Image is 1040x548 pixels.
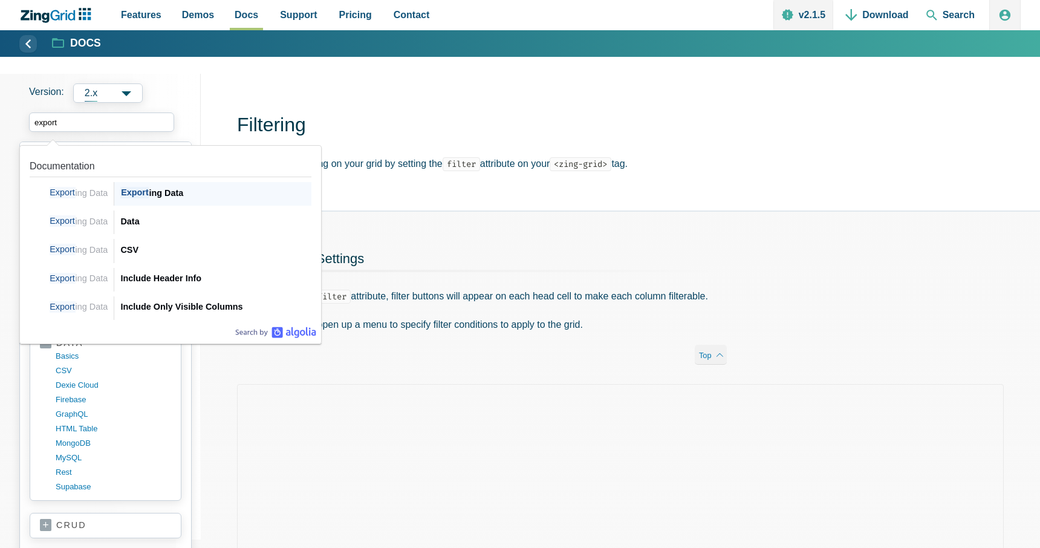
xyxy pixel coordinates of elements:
[237,155,1021,172] p: Easily enable filtering on your grid by setting the attribute on your tag.
[25,151,316,206] a: Link to the result
[182,7,214,23] span: Demos
[443,157,480,171] code: filter
[56,349,171,364] a: basics
[29,113,174,132] input: search input
[50,301,108,313] span: ing Data
[29,83,191,103] label: Versions
[120,187,149,198] span: Export
[550,157,611,171] code: <zing-grid>
[56,378,171,393] a: dexie cloud
[25,206,316,234] a: Link to the result
[19,8,97,23] a: ZingChart Logo. Click to return to the homepage
[25,234,316,263] a: Link to the result
[56,436,171,451] a: MongoDB
[56,465,171,480] a: rest
[235,7,258,23] span: Docs
[56,451,171,465] a: MySQL
[235,327,316,339] div: Search by
[25,292,316,320] a: Link to the result
[70,38,101,49] strong: Docs
[50,215,76,227] span: Export
[50,244,76,255] span: Export
[56,364,171,378] a: CSV
[235,327,316,339] a: Algolia
[120,186,311,200] div: ing Data
[280,7,317,23] span: Support
[56,393,171,407] a: firebase
[313,290,351,304] code: filter
[237,288,727,304] p: Once you add the attribute, filter buttons will appear on each head cell to make each column filt...
[56,480,171,494] a: supabase
[50,273,108,284] span: ing Data
[50,215,108,227] span: ing Data
[120,299,311,314] div: Include Only Visible Columns
[339,7,372,23] span: Pricing
[40,520,171,532] a: crud
[50,301,76,313] span: Export
[121,7,161,23] span: Features
[56,407,171,422] a: GraphQL
[237,316,727,333] p: Click the button to open up a menu to specify filter conditions to apply to the grid.
[394,7,430,23] span: Contact
[50,244,108,255] span: ing Data
[50,187,76,198] span: Export
[25,263,316,292] a: Link to the result
[50,187,108,198] span: ing Data
[120,214,311,229] div: Data
[53,36,101,51] a: Docs
[30,161,95,171] span: Documentation
[237,113,1021,140] h1: Filtering
[120,271,311,285] div: Include Header Info
[56,422,171,436] a: HTML table
[29,83,64,103] span: Version:
[50,273,76,284] span: Export
[120,243,311,257] div: CSV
